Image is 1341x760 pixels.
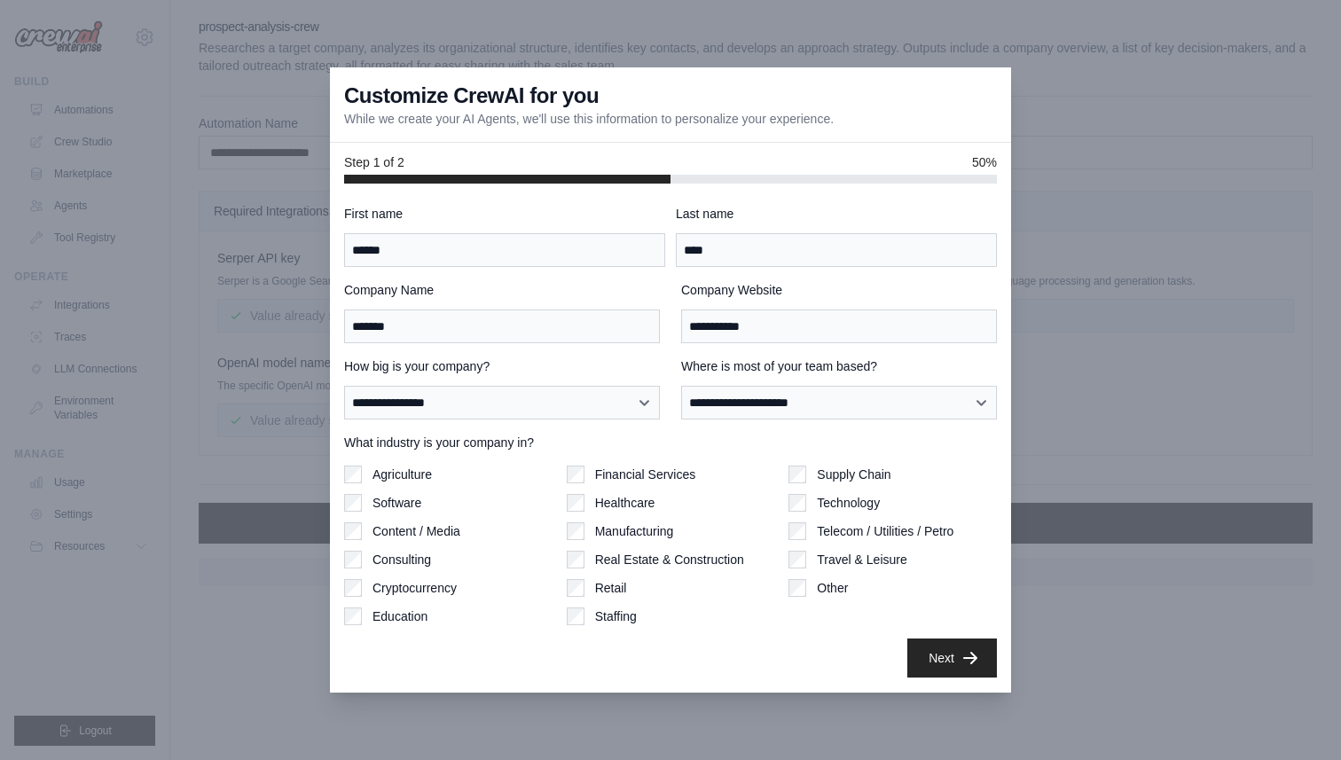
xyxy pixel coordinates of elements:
label: Retail [595,579,627,597]
label: Last name [676,205,997,223]
label: Consulting [372,551,431,568]
p: While we create your AI Agents, we'll use this information to personalize your experience. [344,110,834,128]
label: Travel & Leisure [817,551,906,568]
label: Telecom / Utilities / Petro [817,522,953,540]
h3: Customize CrewAI for you [344,82,599,110]
label: Healthcare [595,494,655,512]
label: Where is most of your team based? [681,357,997,375]
span: 50% [972,153,997,171]
label: Manufacturing [595,522,674,540]
label: Company Website [681,281,997,299]
label: Real Estate & Construction [595,551,744,568]
label: First name [344,205,665,223]
label: Staffing [595,607,637,625]
label: Cryptocurrency [372,579,457,597]
label: Technology [817,494,880,512]
label: Other [817,579,848,597]
label: Agriculture [372,466,432,483]
button: Next [907,639,997,678]
label: How big is your company? [344,357,660,375]
label: Financial Services [595,466,696,483]
label: Company Name [344,281,660,299]
label: Education [372,607,427,625]
label: Software [372,494,421,512]
span: Step 1 of 2 [344,153,404,171]
label: Content / Media [372,522,460,540]
label: What industry is your company in? [344,434,997,451]
label: Supply Chain [817,466,890,483]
